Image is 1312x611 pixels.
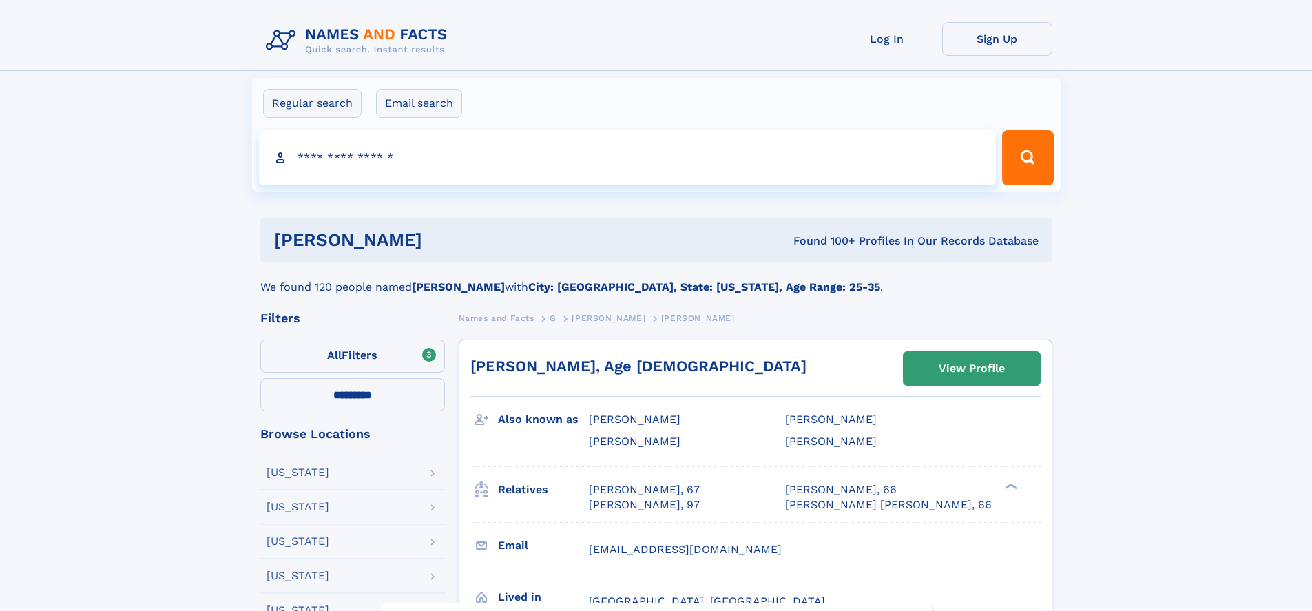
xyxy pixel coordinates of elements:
[274,231,608,249] h1: [PERSON_NAME]
[904,352,1040,385] a: View Profile
[572,309,645,327] a: [PERSON_NAME]
[412,280,505,293] b: [PERSON_NAME]
[589,435,680,448] span: [PERSON_NAME]
[498,586,589,609] h3: Lived in
[942,22,1052,56] a: Sign Up
[260,428,445,440] div: Browse Locations
[939,353,1005,384] div: View Profile
[260,262,1052,296] div: We found 120 people named with .
[550,309,556,327] a: G
[459,309,534,327] a: Names and Facts
[470,358,806,375] a: [PERSON_NAME], Age [DEMOGRAPHIC_DATA]
[785,435,877,448] span: [PERSON_NAME]
[267,467,329,478] div: [US_STATE]
[259,130,997,185] input: search input
[661,313,735,323] span: [PERSON_NAME]
[785,482,897,497] a: [PERSON_NAME], 66
[589,497,700,512] a: [PERSON_NAME], 97
[263,89,362,118] label: Regular search
[376,89,462,118] label: Email search
[589,482,700,497] a: [PERSON_NAME], 67
[260,340,445,373] label: Filters
[589,543,782,556] span: [EMAIL_ADDRESS][DOMAIN_NAME]
[785,497,992,512] a: [PERSON_NAME] [PERSON_NAME], 66
[498,408,589,431] h3: Also known as
[589,413,680,426] span: [PERSON_NAME]
[528,280,880,293] b: City: [GEOGRAPHIC_DATA], State: [US_STATE], Age Range: 25-35
[1002,130,1053,185] button: Search Button
[260,22,459,59] img: Logo Names and Facts
[498,534,589,557] h3: Email
[1001,481,1018,490] div: ❯
[260,312,445,324] div: Filters
[267,570,329,581] div: [US_STATE]
[607,234,1039,249] div: Found 100+ Profiles In Our Records Database
[572,313,645,323] span: [PERSON_NAME]
[327,349,342,362] span: All
[550,313,556,323] span: G
[267,501,329,512] div: [US_STATE]
[785,413,877,426] span: [PERSON_NAME]
[498,478,589,501] h3: Relatives
[832,22,942,56] a: Log In
[589,594,825,608] span: [GEOGRAPHIC_DATA], [GEOGRAPHIC_DATA]
[267,536,329,547] div: [US_STATE]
